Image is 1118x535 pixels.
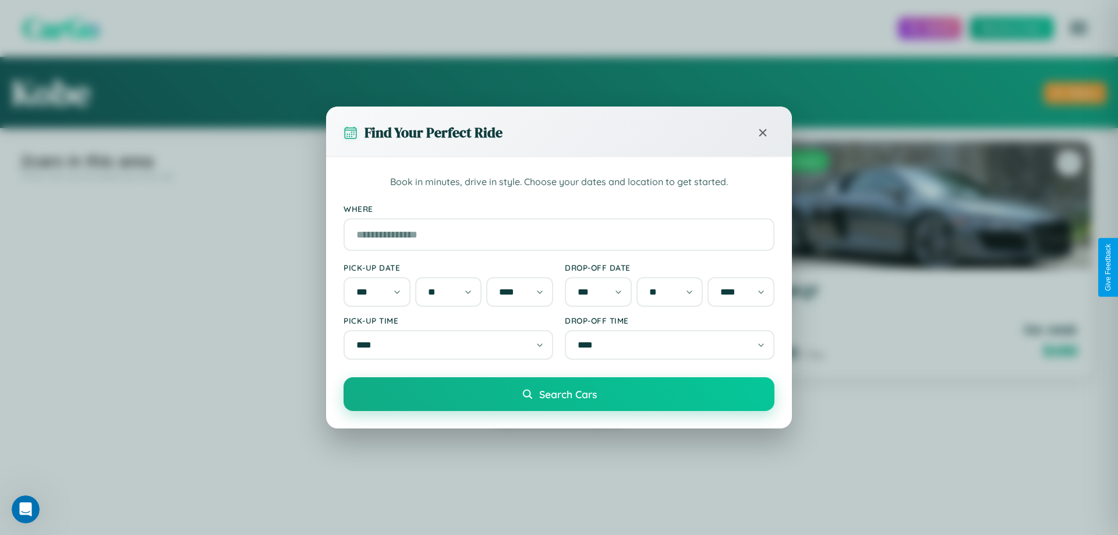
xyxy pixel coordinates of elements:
[565,263,774,272] label: Drop-off Date
[344,175,774,190] p: Book in minutes, drive in style. Choose your dates and location to get started.
[344,263,553,272] label: Pick-up Date
[365,123,503,142] h3: Find Your Perfect Ride
[565,316,774,325] label: Drop-off Time
[344,377,774,411] button: Search Cars
[344,316,553,325] label: Pick-up Time
[344,204,774,214] label: Where
[539,388,597,401] span: Search Cars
